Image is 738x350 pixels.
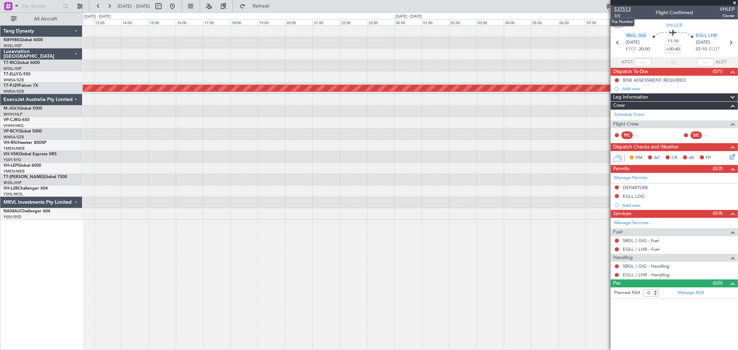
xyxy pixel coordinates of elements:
[3,129,42,133] a: VP-BCYGlobal 5000
[394,19,422,25] div: 00:00
[84,14,111,20] div: [DATE] - [DATE]
[3,107,42,111] a: M-JGVJGlobal 5000
[656,9,693,17] div: Flight Confirmed
[3,38,43,42] a: N8998KGlobal 6000
[18,17,73,21] span: All Aircraft
[3,209,50,213] a: N604AUChallenger 604
[716,59,727,66] span: ALDT
[504,19,531,25] div: 04:00
[613,165,629,173] span: Permits
[3,209,20,213] span: N604AU
[614,175,648,182] a: Manage Permits
[3,72,30,76] a: T7-ELLYG-550
[696,33,717,39] span: EGLL LHR
[635,58,652,66] input: --:--
[3,186,18,191] span: VH-L2B
[622,86,735,92] div: Add new
[3,112,22,117] a: WIHH/HLP
[696,39,710,46] span: [DATE]
[654,155,660,162] span: AC
[3,214,21,220] a: YSSY/SYD
[3,118,18,122] span: VP-CJR
[626,46,637,53] span: ETOT
[3,157,21,163] a: YSSY/SYD
[3,77,24,83] a: WMSA/SZB
[613,143,679,151] span: Dispatch Checks and Weather
[3,66,22,71] a: WSSL/XSP
[3,107,19,111] span: M-JGVJ
[422,19,449,25] div: 01:00
[247,4,276,9] span: Refresh
[720,6,735,13] span: VHLEP
[3,152,19,156] span: VH-VSK
[613,228,622,236] span: Fuel
[713,279,723,287] span: (0/0)
[3,129,18,133] span: VP-BCY
[8,13,75,25] button: All Aircraft
[3,152,57,156] a: VH-VSKGlobal Express XRS
[706,155,711,162] span: FP
[3,123,24,128] a: VHHH/HKG
[613,279,621,287] span: Pax
[3,84,19,88] span: T7-PJ29
[3,175,44,179] span: T7-[PERSON_NAME]
[476,19,504,25] div: 03:00
[667,38,678,45] span: 11:10
[367,19,394,25] div: 23:00
[689,155,694,162] span: AF
[666,22,683,29] span: VH-LEP
[610,18,635,26] div: Trip Number
[623,263,669,269] a: SBGL / GIG - Handling
[230,19,258,25] div: 18:00
[3,180,22,185] a: WSSL/XSP
[258,19,285,25] div: 19:00
[613,254,633,262] span: Handling
[636,155,643,162] span: PM
[3,118,29,122] a: VP-CJRG-650
[614,111,644,118] a: Schedule Crew
[3,135,24,140] a: WMSA/SZB
[148,19,176,25] div: 15:00
[395,14,422,20] div: [DATE] - [DATE]
[21,1,61,11] input: Trip Number
[623,246,659,252] a: EGLL / LHR - Fuel
[312,19,340,25] div: 21:00
[613,102,625,110] span: Crew
[704,132,719,138] div: - -
[623,272,669,278] a: EGLL / LHR - Handling
[3,141,46,145] a: VH-RIUHawker 800XP
[449,19,476,25] div: 02:00
[3,43,22,48] a: WSSL/XSP
[623,77,686,83] div: RISK ASSESSMENT REQUIRED
[613,120,639,128] span: Flight Crew
[623,185,648,191] div: DEPARTURE
[340,19,367,25] div: 22:00
[3,186,48,191] a: VH-L2BChallenger 604
[121,19,148,25] div: 14:00
[713,68,723,75] span: (0/1)
[586,19,613,25] div: 07:00
[558,19,586,25] div: 06:00
[614,6,631,13] span: 537513
[3,164,41,168] a: VH-LEPGlobal 6000
[3,38,19,42] span: N8998K
[709,46,720,53] span: ELDT
[3,84,38,88] a: T7-PJ29Falcon 7X
[678,289,704,296] a: Manage PAX
[3,72,19,76] span: T7-ELLY
[639,46,650,53] span: 20:00
[613,68,648,76] span: Dispatch To-Dos
[3,89,24,94] a: WMSA/SZB
[696,46,707,53] span: 07:10
[623,193,645,199] div: EGLL LDG
[622,202,735,208] div: Add new
[531,19,558,25] div: 05:00
[626,33,647,39] span: SBGL GIG
[614,289,640,296] label: Planned PAX
[613,210,631,218] span: Services
[613,93,648,101] span: Leg Information
[713,165,723,172] span: (0/2)
[3,175,67,179] a: T7-[PERSON_NAME]Global 7500
[285,19,312,25] div: 20:00
[720,13,735,19] span: Owner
